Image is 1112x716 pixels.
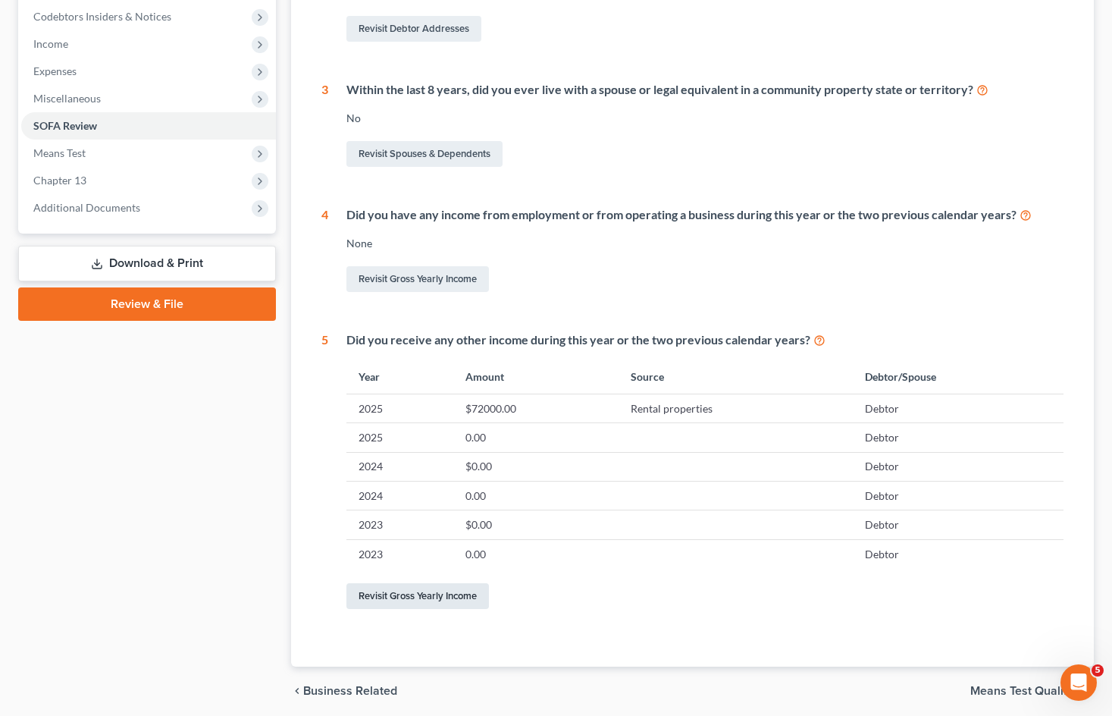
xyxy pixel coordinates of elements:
[33,92,101,105] span: Miscellaneous
[453,423,619,452] td: 0.00
[453,482,619,510] td: 0.00
[853,539,1063,568] td: Debtor
[346,16,481,42] a: Revisit Debtor Addresses
[321,331,328,612] div: 5
[453,394,619,422] td: $72000.00
[453,510,619,539] td: $0.00
[33,174,86,187] span: Chapter 13
[346,111,1063,126] div: No
[33,10,171,23] span: Codebtors Insiders & Notices
[346,394,453,422] td: 2025
[619,394,853,422] td: Rental properties
[853,452,1063,481] td: Debtor
[321,81,328,170] div: 3
[853,394,1063,422] td: Debtor
[33,64,77,77] span: Expenses
[853,423,1063,452] td: Debtor
[303,685,397,697] span: Business Related
[1060,664,1097,701] iframe: Intercom live chat
[853,361,1063,394] th: Debtor/Spouse
[853,510,1063,539] td: Debtor
[346,482,453,510] td: 2024
[346,141,503,167] a: Revisit Spouses & Dependents
[619,361,853,394] th: Source
[321,206,328,295] div: 4
[970,685,1082,697] span: Means Test Qualifier
[346,452,453,481] td: 2024
[970,685,1094,697] button: Means Test Qualifier chevron_right
[346,81,1063,99] div: Within the last 8 years, did you ever live with a spouse or legal equivalent in a community prope...
[346,236,1063,251] div: None
[33,119,97,132] span: SOFA Review
[291,685,303,697] i: chevron_left
[21,112,276,140] a: SOFA Review
[853,482,1063,510] td: Debtor
[346,361,453,394] th: Year
[346,423,453,452] td: 2025
[453,452,619,481] td: $0.00
[18,287,276,321] a: Review & File
[346,539,453,568] td: 2023
[18,246,276,281] a: Download & Print
[1092,664,1104,677] span: 5
[453,361,619,394] th: Amount
[291,685,397,697] button: chevron_left Business Related
[33,201,140,214] span: Additional Documents
[346,583,489,609] a: Revisit Gross Yearly Income
[346,266,489,292] a: Revisit Gross Yearly Income
[453,539,619,568] td: 0.00
[346,206,1063,224] div: Did you have any income from employment or from operating a business during this year or the two ...
[33,146,86,159] span: Means Test
[346,510,453,539] td: 2023
[33,37,68,50] span: Income
[346,331,1063,349] div: Did you receive any other income during this year or the two previous calendar years?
